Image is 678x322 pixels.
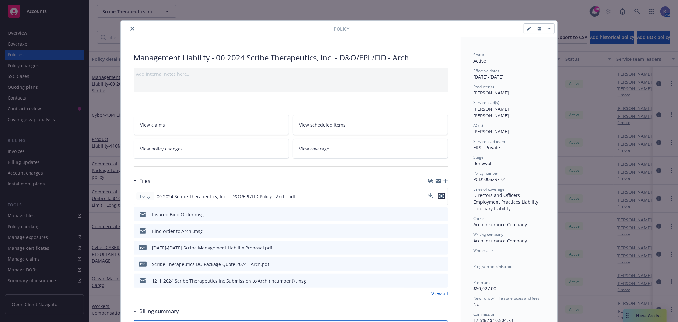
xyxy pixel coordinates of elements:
[473,84,494,89] span: Producer(s)
[152,228,203,234] div: Bind order to Arch .msg
[139,307,179,315] h3: Billing summary
[473,192,544,199] div: Directors and Officers
[428,193,433,200] button: download file
[134,139,289,159] a: View policy changes
[473,232,503,237] span: Writing company
[438,193,445,200] button: preview file
[440,277,445,284] button: preview file
[473,129,509,135] span: [PERSON_NAME]
[136,71,445,77] div: Add internal notes here...
[429,277,435,284] button: download file
[473,216,486,221] span: Carrier
[440,244,445,251] button: preview file
[429,261,435,268] button: download file
[134,307,179,315] div: Billing summary
[473,269,475,276] span: -
[140,145,183,152] span: View policy changes
[440,211,445,218] button: preview file
[473,280,490,285] span: Premium
[473,171,498,176] span: Policy number
[152,277,306,284] div: 12_1_2024 Scribe Therapeutics Inc Submission to Arch (incumbent) .msg
[473,100,499,105] span: Service lead(s)
[473,285,496,291] span: $60,027.00
[134,52,448,63] div: Management Liability - 00 2024 Scribe Therapeutics, Inc. - D&O/EPL/FID - Arch
[157,193,296,200] span: 00 2024 Scribe Therapeutics, Inc. - D&O/EPL/FID Policy - Arch .pdf
[431,290,448,297] a: View all
[139,193,152,199] span: Policy
[473,123,483,128] span: AC(s)
[473,144,500,150] span: ERS - Private
[134,177,150,185] div: Files
[473,68,544,80] div: [DATE] - [DATE]
[473,90,509,96] span: [PERSON_NAME]
[473,296,539,301] span: Newfront will file state taxes and fees
[440,261,445,268] button: preview file
[473,264,514,269] span: Program administrator
[128,25,136,32] button: close
[293,115,448,135] a: View scheduled items
[438,193,445,199] button: preview file
[473,160,491,166] span: Renewal
[293,139,448,159] a: View coverage
[473,254,475,260] span: -
[334,25,349,32] span: Policy
[473,52,484,58] span: Status
[473,248,493,253] span: Wholesaler
[473,205,544,212] div: Fiduciary Liability
[299,145,330,152] span: View coverage
[152,211,204,218] div: Insured Bind Order.msg
[473,238,527,244] span: Arch Insurance Company
[473,199,544,205] div: Employment Practices Liability
[473,139,505,144] span: Service lead team
[139,245,147,250] span: pdf
[473,186,504,192] span: Lines of coverage
[473,311,495,317] span: Commission
[473,155,483,160] span: Stage
[140,122,165,128] span: View claims
[139,262,147,266] span: pdf
[134,115,289,135] a: View claims
[473,301,479,307] span: No
[429,228,435,234] button: download file
[473,58,486,64] span: Active
[473,221,527,227] span: Arch Insurance Company
[473,68,499,73] span: Effective dates
[428,193,433,198] button: download file
[473,176,506,182] span: PCD1006297-01
[440,228,445,234] button: preview file
[429,244,435,251] button: download file
[152,261,269,268] div: Scribe Therapeutics DO Package Quote 2024 - Arch.pdf
[473,106,510,119] span: [PERSON_NAME] [PERSON_NAME]
[139,177,150,185] h3: Files
[429,211,435,218] button: download file
[299,122,346,128] span: View scheduled items
[152,244,272,251] div: [DATE]-[DATE] Scribe Management Liability Proposal.pdf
